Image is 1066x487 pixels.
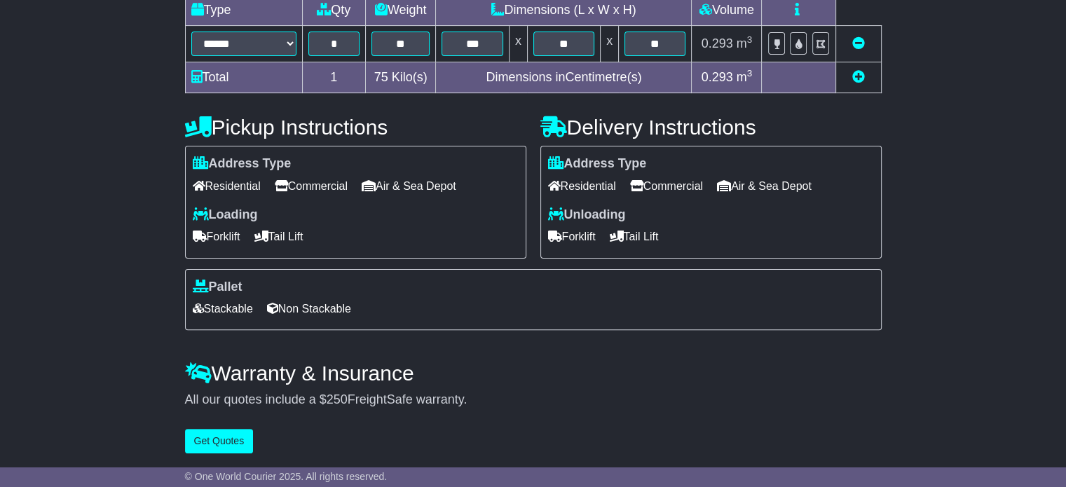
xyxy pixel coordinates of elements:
[254,226,303,247] span: Tail Lift
[630,175,703,197] span: Commercial
[548,156,647,172] label: Address Type
[548,207,626,223] label: Unloading
[540,116,882,139] h4: Delivery Instructions
[185,362,882,385] h4: Warranty & Insurance
[548,175,616,197] span: Residential
[193,175,261,197] span: Residential
[185,116,526,139] h4: Pickup Instructions
[275,175,348,197] span: Commercial
[436,62,692,93] td: Dimensions in Centimetre(s)
[185,471,388,482] span: © One World Courier 2025. All rights reserved.
[193,226,240,247] span: Forklift
[302,62,365,93] td: 1
[610,226,659,247] span: Tail Lift
[185,429,254,453] button: Get Quotes
[374,70,388,84] span: 75
[193,156,292,172] label: Address Type
[852,36,865,50] a: Remove this item
[193,298,253,320] span: Stackable
[193,207,258,223] label: Loading
[747,68,753,78] sup: 3
[185,392,882,408] div: All our quotes include a $ FreightSafe warranty.
[737,36,753,50] span: m
[601,26,619,62] td: x
[365,62,436,93] td: Kilo(s)
[548,226,596,247] span: Forklift
[747,34,753,45] sup: 3
[702,36,733,50] span: 0.293
[717,175,812,197] span: Air & Sea Depot
[193,280,242,295] label: Pallet
[702,70,733,84] span: 0.293
[267,298,351,320] span: Non Stackable
[737,70,753,84] span: m
[852,70,865,84] a: Add new item
[362,175,456,197] span: Air & Sea Depot
[509,26,527,62] td: x
[185,62,302,93] td: Total
[327,392,348,406] span: 250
